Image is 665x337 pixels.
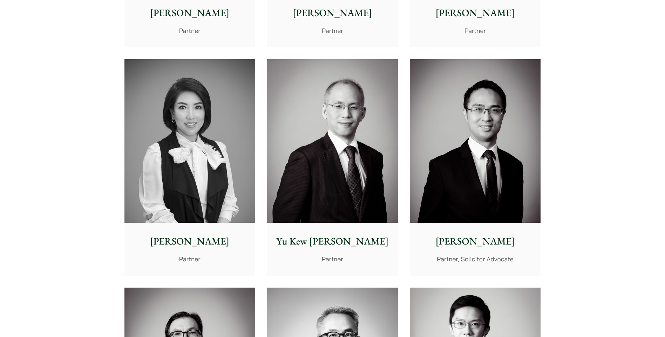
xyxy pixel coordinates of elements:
p: Partner [130,26,250,35]
p: Partner [273,254,392,264]
p: [PERSON_NAME] [130,234,250,249]
a: Yu Kew [PERSON_NAME] Partner [267,59,398,276]
p: Partner [130,254,250,264]
p: [PERSON_NAME] [415,6,535,20]
p: Yu Kew [PERSON_NAME] [273,234,392,249]
a: [PERSON_NAME] Partner, Solicitor Advocate [410,59,541,276]
p: [PERSON_NAME] [130,6,250,20]
p: Partner, Solicitor Advocate [415,254,535,264]
p: Partner [415,26,535,35]
p: Partner [273,26,392,35]
p: [PERSON_NAME] [415,234,535,249]
a: [PERSON_NAME] Partner [124,59,255,276]
p: [PERSON_NAME] [273,6,392,20]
